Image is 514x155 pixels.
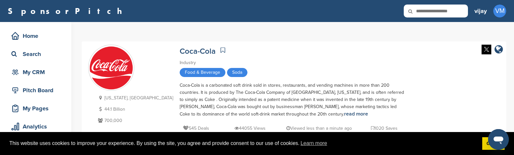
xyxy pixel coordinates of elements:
span: This website uses cookies to improve your experience. By using the site, you agree and provide co... [9,138,477,148]
a: Coca-Cola [180,47,216,56]
span: Food & Beverage [180,68,225,77]
span: VM [493,5,506,17]
p: [US_STATE], [GEOGRAPHIC_DATA] [96,94,173,102]
div: Industry [180,59,407,66]
div: Analytics [10,121,65,132]
div: Coca-Cola is a carbonated soft drink sold in stores, restaurants, and vending machines in more th... [180,82,407,118]
p: 44.1 Billion [96,105,173,113]
img: Twitter white [482,45,491,54]
a: dismiss cookie message [482,137,505,150]
div: Pitch Board [10,84,65,96]
p: Viewed less than a minute ago [286,124,352,132]
a: Search [6,47,65,61]
iframe: Button to launch messaging window [488,129,509,150]
a: company link [495,45,503,55]
p: 545 Deals [183,124,209,132]
a: learn more about cookies [300,138,328,148]
div: Search [10,48,65,60]
a: vijay [474,4,487,18]
a: My Pages [6,101,65,116]
p: 44055 Views [234,124,266,132]
div: My Pages [10,103,65,114]
a: Home [6,28,65,43]
a: SponsorPitch [8,7,126,15]
p: 1020 Saves [371,124,398,132]
img: Sponsorpitch & Coca-Cola [89,45,134,91]
p: 700,000 [96,116,173,125]
a: Analytics [6,119,65,134]
div: Home [10,30,65,42]
div: My CRM [10,66,65,78]
a: Pitch Board [6,83,65,98]
a: My CRM [6,65,65,80]
span: Soda [227,68,247,77]
a: read more [344,111,368,117]
h3: vijay [474,6,487,16]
